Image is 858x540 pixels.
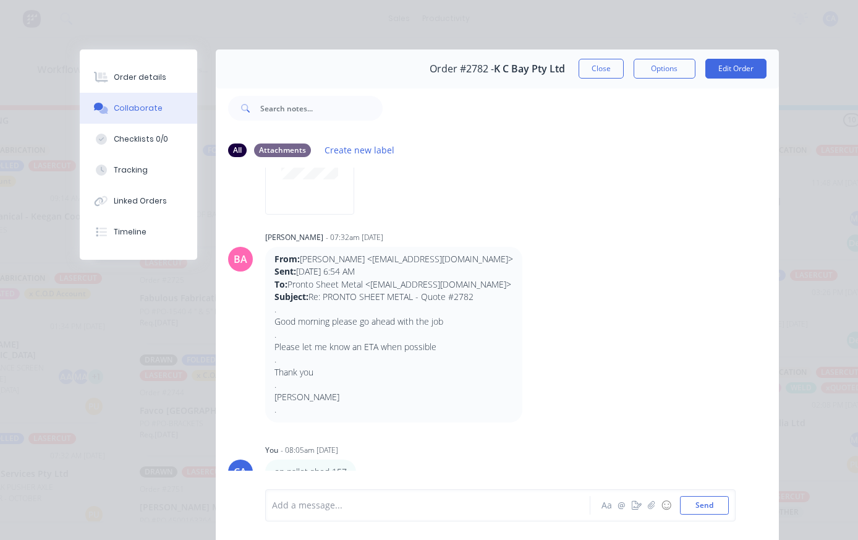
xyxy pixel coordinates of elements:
span: Order #2782 - [430,63,494,75]
p: Please let me know an ETA when possible [274,341,513,353]
div: Attachments [254,144,311,157]
div: Tracking [114,165,148,176]
div: CA [234,465,247,479]
div: - 08:05am [DATE] [281,445,338,456]
button: Linked Orders [80,186,197,216]
button: Checklists 0/0 [80,124,197,155]
input: Search notes... [260,96,383,121]
p: Thank you [274,366,513,379]
div: Checklists 0/0 [114,134,168,145]
p: Good morning please go ahead with the job [274,315,513,328]
p: . [274,353,513,366]
button: ☺ [659,498,674,513]
strong: From: [274,253,300,265]
button: Order details [80,62,197,93]
p: . [274,379,513,391]
span: K C Bay Pty Ltd [494,63,565,75]
p: [PERSON_NAME] <[EMAIL_ADDRESS][DOMAIN_NAME]> [DATE] 6:54 AM Pronto Sheet Metal <[EMAIL_ADDRESS][D... [274,253,513,303]
div: - 07:32am [DATE] [326,232,383,243]
button: Create new label [318,142,401,158]
button: @ [614,498,629,513]
button: Close [579,59,624,79]
div: BA [234,252,247,267]
div: Order details [114,72,166,83]
p: . [274,403,513,416]
button: Options [634,59,695,79]
strong: Subject: [274,291,308,302]
strong: To: [274,278,287,290]
p: . [274,328,513,341]
div: Timeline [114,226,147,238]
p: [PERSON_NAME] [274,391,513,403]
div: You [265,445,278,456]
button: Send [680,496,729,515]
button: Collaborate [80,93,197,124]
p: on pallet shed 157 [274,466,347,478]
div: Collaborate [114,103,163,114]
button: Edit Order [705,59,767,79]
p: . [274,303,513,315]
div: [PERSON_NAME] [265,232,323,243]
strong: Sent: [274,265,296,277]
button: Tracking [80,155,197,186]
div: All [228,144,247,157]
button: Aa [600,498,614,513]
button: Timeline [80,216,197,247]
div: Linked Orders [114,195,167,207]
